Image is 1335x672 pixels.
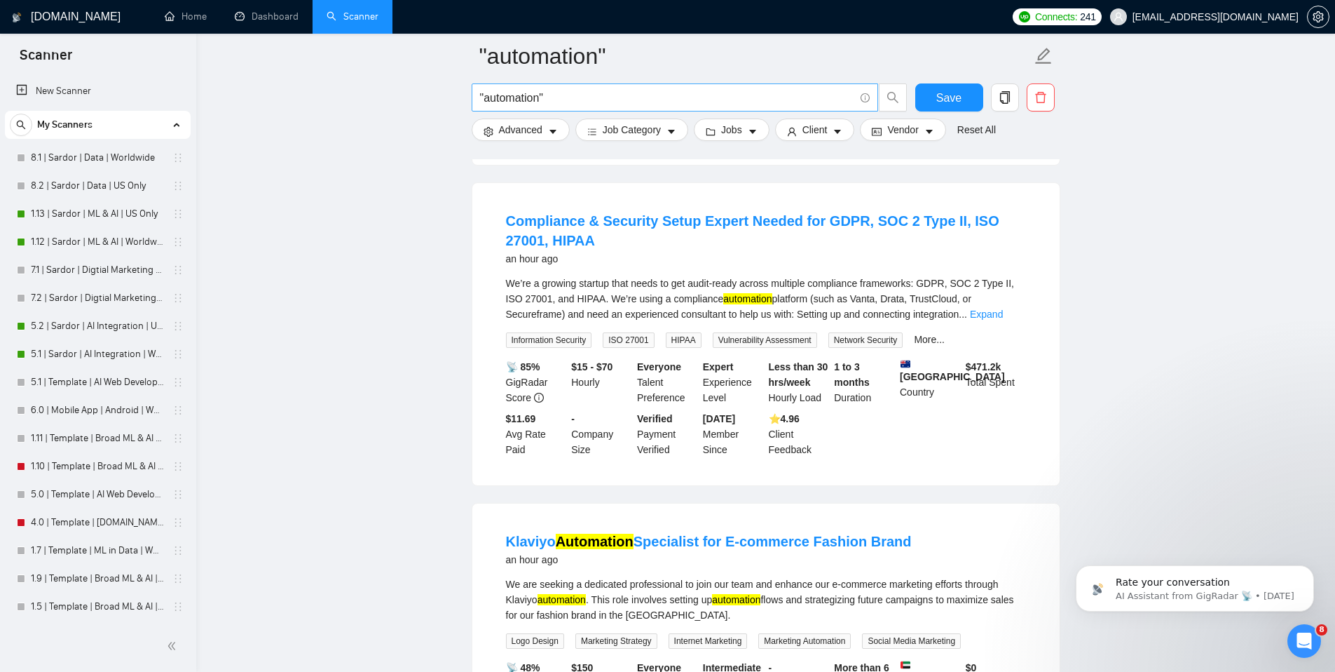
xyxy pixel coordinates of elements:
div: Company Size [568,411,634,457]
a: 1.11 | Template | Broad ML & AI | [GEOGRAPHIC_DATA] Only [31,424,164,452]
span: holder [172,180,184,191]
span: holder [172,405,184,416]
span: My Scanners [37,111,93,139]
span: Connects: [1035,9,1077,25]
span: user [1114,12,1123,22]
span: holder [172,601,184,612]
button: Save [915,83,983,112]
span: holder [172,517,184,528]
mark: automation [723,293,772,304]
span: Vulnerability Assessment [713,332,817,348]
span: caret-down [924,126,934,137]
span: holder [172,461,184,472]
button: search [879,83,907,112]
a: dashboardDashboard [235,11,299,22]
mark: automation [538,594,586,605]
b: Everyone [637,361,681,372]
span: bars [587,126,597,137]
span: holder [172,264,184,276]
span: setting [484,126,493,137]
span: holder [172,208,184,220]
a: 8.2 | Sardor | Data | US Only [31,172,164,200]
span: holder [172,152,184,163]
div: Hourly Load [766,359,832,405]
a: New Scanner [16,77,179,105]
span: holder [172,545,184,556]
span: holder [172,349,184,360]
span: 8 [1316,624,1327,636]
span: Jobs [721,122,742,137]
a: 1.7 | Template | ML in Data | Worldwide [31,537,164,565]
span: Marketing Automation [758,633,851,649]
span: holder [172,293,184,304]
span: Social Media Marketing [862,633,961,649]
span: Information Security [506,332,592,348]
b: $15 - $70 [571,361,612,372]
span: Internet Marketing [669,633,748,649]
iframe: Intercom notifications message [1055,536,1335,634]
button: delete [1027,83,1055,112]
span: holder [172,489,184,500]
span: info-circle [534,393,544,403]
span: edit [1034,47,1053,65]
a: 6.0 | Mobile App | Android | Worldwide [31,396,164,424]
span: holder [172,321,184,332]
button: folderJobscaret-down [694,119,769,141]
span: delete [1027,91,1054,104]
div: Hourly [568,359,634,405]
div: We’re a growing startup that needs to get audit-ready across multiple compliance frameworks: GDPR... [506,276,1026,322]
b: $ 471.2k [966,361,1001,372]
span: caret-down [666,126,676,137]
div: Total Spent [963,359,1029,405]
span: Logo Design [506,633,564,649]
div: Duration [831,359,897,405]
a: 8.1 | Sardor | Data | Worldwide [31,144,164,172]
span: caret-down [833,126,842,137]
a: Expand [970,309,1003,320]
a: 4.0 | Template | [DOMAIN_NAME] | Worldwide [31,509,164,537]
span: Marketing Strategy [575,633,657,649]
a: 7.1 | Sardor | Digtial Marketing PPC | Worldwide [31,256,164,284]
span: double-left [167,639,181,653]
a: Reset All [957,122,996,137]
b: Verified [637,413,673,424]
div: Country [897,359,963,405]
button: copy [991,83,1019,112]
mark: automation [712,594,760,605]
img: logo [12,6,22,29]
button: settingAdvancedcaret-down [472,119,570,141]
img: 🇦🇪 [901,660,910,670]
span: caret-down [548,126,558,137]
span: caret-down [748,126,758,137]
button: idcardVendorcaret-down [860,119,945,141]
span: Network Security [828,332,903,348]
span: Vendor [887,122,918,137]
div: Payment Verified [634,411,700,457]
a: 7.2 | Sardor | Digtial Marketing PPC | US Only [31,284,164,312]
a: homeHome [165,11,207,22]
a: 5.1 | Sardor | AI Integration | Worldwide [31,340,164,368]
b: - [571,413,575,424]
li: New Scanner [5,77,191,105]
b: 1 to 3 months [834,361,870,388]
b: 📡 85% [506,361,540,372]
span: Client [802,122,828,137]
span: Scanner [8,45,83,74]
img: upwork-logo.png [1019,11,1030,22]
a: KlaviyoAutomationSpecialist for E-commerce Fashion Brand [506,534,912,549]
span: info-circle [861,93,870,102]
div: an hour ago [506,551,912,568]
a: searchScanner [327,11,378,22]
div: Talent Preference [634,359,700,405]
a: 1.10 | Template | Broad ML & AI | Worldwide [31,452,164,481]
b: Less than 30 hrs/week [769,361,828,388]
b: $11.69 [506,413,536,424]
a: 1.13 | Sardor | ML & AI | US Only [31,200,164,228]
span: ISO 27001 [603,332,654,348]
span: ... [959,309,967,320]
a: 5.2 | Sardor | AI Integration | US Only [31,312,164,340]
